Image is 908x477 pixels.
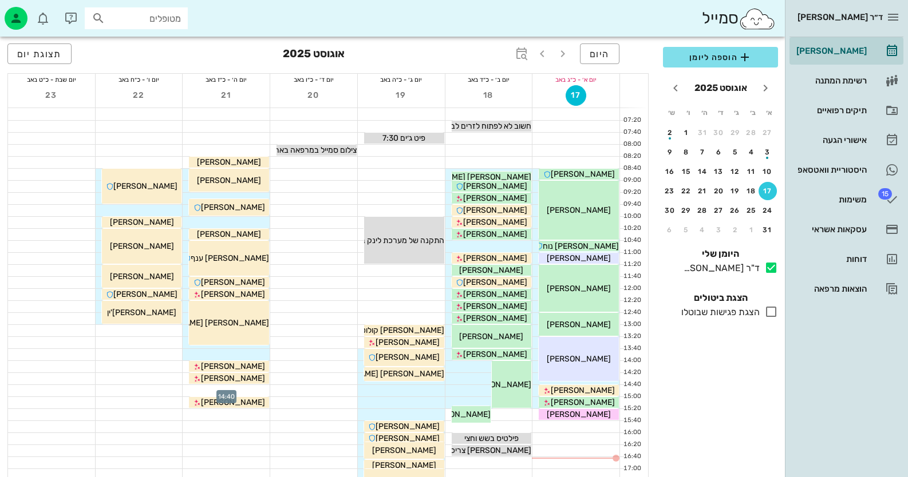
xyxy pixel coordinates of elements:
button: 27 [710,201,728,220]
button: 28 [743,124,761,142]
span: [PERSON_NAME] [427,410,491,419]
div: יום ג׳ - כ״ה באב [358,74,445,85]
button: 1 [743,221,761,239]
div: אישורי הגעה [794,136,867,145]
div: 29 [726,129,744,137]
span: [PERSON_NAME] [376,434,440,443]
button: הוספה ליומן [663,47,778,67]
a: אישורי הגעה [789,126,903,154]
button: 17 [566,85,586,106]
span: הוספה ליומן [672,50,769,64]
div: 1 [743,226,761,234]
div: 15 [677,168,696,176]
div: 27 [759,129,777,137]
span: [PERSON_NAME] [547,284,611,293]
span: [PERSON_NAME] נוח [543,241,619,251]
span: תג [878,188,892,200]
div: 30 [710,129,728,137]
span: [PERSON_NAME] [201,361,265,371]
div: 10:00 [620,212,644,221]
a: תיקים רפואיים [789,97,903,124]
div: 13:00 [620,320,644,329]
span: [PERSON_NAME] [463,205,527,215]
div: 10:20 [620,224,644,233]
span: תג [34,9,41,16]
th: א׳ [762,103,777,122]
button: 16 [661,162,679,181]
button: 3 [710,221,728,239]
div: יום ב׳ - כ״ד באב [445,74,532,85]
h3: אוגוסט 2025 [283,43,345,66]
span: [PERSON_NAME] [376,337,440,347]
button: 5 [726,143,744,161]
button: 23 [41,85,62,106]
a: עסקאות אשראי [789,216,903,243]
button: 31 [759,221,777,239]
div: רשימת המתנה [794,76,867,85]
button: 22 [677,182,696,200]
span: [PERSON_NAME] [463,277,527,287]
div: 25 [743,206,761,214]
span: [PERSON_NAME] [459,265,523,275]
button: 18 [478,85,499,106]
span: [PERSON_NAME] [197,157,261,167]
h4: היומן שלי [663,247,778,261]
button: 19 [726,182,744,200]
button: 20 [303,85,324,106]
a: רשימת המתנה [789,67,903,94]
button: 18 [743,182,761,200]
span: [PERSON_NAME] [547,320,611,329]
span: [PERSON_NAME] [110,217,174,227]
div: סמייל [702,6,776,31]
div: 9 [661,148,679,156]
a: היסטוריית וואטסאפ [789,156,903,184]
span: [PERSON_NAME] [201,202,265,212]
div: 11:00 [620,248,644,257]
span: [PERSON_NAME] [201,277,265,287]
span: [PERSON_NAME] [110,272,174,281]
button: 2 [661,124,679,142]
span: [PERSON_NAME] [551,169,615,179]
div: הוצאות מרפאה [794,284,867,293]
button: 10 [759,162,777,181]
div: 24 [759,206,777,214]
span: [PERSON_NAME]'ין [107,308,176,317]
button: 13 [710,162,728,181]
span: חשוב לא לפתוח לזרים לבדוק במצלמה [409,121,531,131]
button: 15 [677,162,696,181]
span: פיט ג׳ים 7:30 [382,133,425,143]
div: 07:20 [620,116,644,125]
div: 13:40 [620,344,644,353]
button: 8 [677,143,696,161]
div: 7 [693,148,712,156]
span: 23 [41,90,62,100]
div: 16:00 [620,428,644,438]
div: יום שבת - כ״ט באב [8,74,95,85]
button: 19 [391,85,412,106]
div: 15:00 [620,392,644,402]
div: 12 [726,168,744,176]
button: חודש הבא [665,78,686,98]
button: 21 [693,182,712,200]
div: 11 [743,168,761,176]
a: [PERSON_NAME] [789,37,903,65]
div: 09:00 [620,176,644,185]
div: 28 [743,129,761,137]
div: 14 [693,168,712,176]
span: [PERSON_NAME] [463,229,527,239]
div: 2 [726,226,744,234]
div: 08:40 [620,164,644,173]
span: [PERSON_NAME] [551,385,615,395]
th: ו׳ [680,103,695,122]
div: 12:40 [620,308,644,317]
span: [PERSON_NAME] [463,217,527,227]
th: ה׳ [697,103,712,122]
span: התקנה של מערכת לינק בשעה עשר [329,236,444,245]
div: 3 [710,226,728,234]
span: [PERSON_NAME] [PERSON_NAME] [314,369,444,379]
div: 6 [710,148,728,156]
span: [PERSON_NAME] [372,446,436,455]
div: יום ד׳ - כ״ו באב [270,74,357,85]
span: [PERSON_NAME] [547,253,611,263]
a: דוחות [789,245,903,273]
